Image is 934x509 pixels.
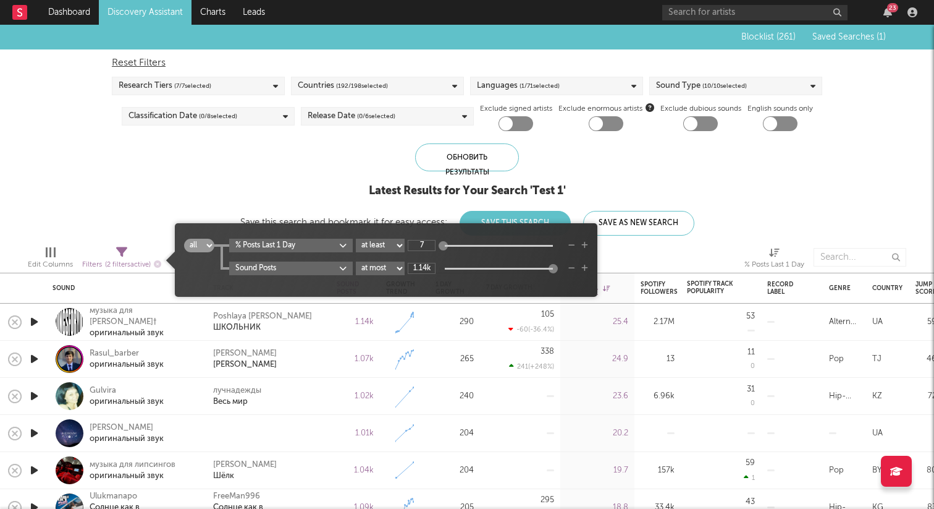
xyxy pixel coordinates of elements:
[213,491,260,502] a: FreeMan996
[747,101,813,116] label: English sounds only
[90,385,164,408] a: Gulviraоригинальный звук
[240,184,694,199] div: Latest Results for Your Search ' Test 1 '
[641,281,678,296] div: Spotify Followers
[887,3,898,12] div: 23
[776,33,796,41] span: ( 261 )
[90,306,198,328] div: музыка для [PERSON_NAME]†
[872,284,902,292] div: Country
[105,262,151,268] span: ( 2 filters active)
[566,389,628,404] div: 23.6
[746,459,755,467] div: 59
[415,143,519,171] div: Обновить результаты
[583,211,694,236] button: Save As New Search
[90,348,164,359] div: Rasul_barber
[741,33,796,41] span: Blocklist
[566,426,628,441] div: 20.2
[829,352,844,367] div: Pop
[213,460,277,471] a: [PERSON_NAME]
[53,284,195,292] div: Sound
[213,385,261,396] a: лучнадежды
[213,359,277,370] a: [PERSON_NAME]
[337,389,374,404] div: 1.02k
[235,240,339,251] div: % Posts Last 1 Day
[337,352,374,367] div: 1.07k
[119,79,211,93] div: Research Tiers
[213,396,248,408] a: Весь мир
[747,348,755,356] div: 11
[235,263,339,274] div: Sound Posts
[174,79,211,93] span: ( 7 / 7 selected)
[829,284,851,292] div: Genre
[480,101,552,116] label: Exclude signed artists
[90,385,164,396] div: Gulvira
[213,311,312,322] a: Poshlaya [PERSON_NAME]
[357,109,395,124] span: ( 0 / 6 selected)
[213,471,234,482] div: Шёлк
[751,363,755,370] div: 0
[90,422,164,445] a: [PERSON_NAME]оригинальный звук
[90,396,164,408] div: оригинальный звук
[508,325,554,333] div: -60 ( -36.4 % )
[872,315,883,330] div: UA
[337,426,374,441] div: 1.01k
[199,109,237,124] span: ( 0 / 8 selected)
[213,348,277,359] div: [PERSON_NAME]
[541,496,554,504] div: 295
[435,352,474,367] div: 265
[872,389,882,404] div: KZ
[872,426,883,441] div: UA
[337,315,374,330] div: 1.14k
[744,242,804,278] div: % Posts Last 1 Day
[112,56,822,71] div: Reset Filters
[747,385,755,393] div: 31
[435,315,474,330] div: 290
[90,422,164,434] div: [PERSON_NAME]
[213,322,261,333] a: ШКОЛЬНИК
[751,400,755,407] div: 0
[82,242,161,278] div: Filters(2 filters active)
[646,101,654,113] button: Exclude enormous artists
[90,328,198,339] div: оригинальный звук
[566,315,628,330] div: 25.4
[829,463,844,478] div: Pop
[767,281,798,296] div: Record Label
[90,460,175,471] div: музыка для липсингов
[877,33,886,41] span: ( 1 )
[662,5,848,20] input: Search for artists
[641,315,675,330] div: 2.17M
[435,426,474,441] div: 204
[566,352,628,367] div: 24.9
[435,389,474,404] div: 240
[298,79,388,93] div: Countries
[883,7,892,17] button: 23
[687,280,736,295] div: Spotify Track Popularity
[660,101,741,116] label: Exclude dubious sounds
[90,471,175,482] div: оригинальный звук
[460,211,571,236] button: Save This Search
[28,242,73,278] div: Edit Columns
[336,79,388,93] span: ( 192 / 198 selected)
[435,463,474,478] div: 204
[746,498,755,506] div: 43
[641,352,675,367] div: 13
[337,463,374,478] div: 1.04k
[744,257,804,272] div: % Posts Last 1 Day
[872,352,881,367] div: TJ
[240,218,694,227] div: Save this search and bookmark it for easy access:
[702,79,747,93] span: ( 10 / 10 selected)
[541,310,554,319] div: 105
[128,109,237,124] div: Classification Date
[812,33,886,41] span: Saved Searches
[82,257,161,273] div: Filters
[558,101,654,116] span: Exclude enormous artists
[90,359,164,370] div: оригинальный звук
[509,362,554,370] div: 241 ( +248 % )
[90,306,198,339] a: музыка для [PERSON_NAME]†оригинальный звук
